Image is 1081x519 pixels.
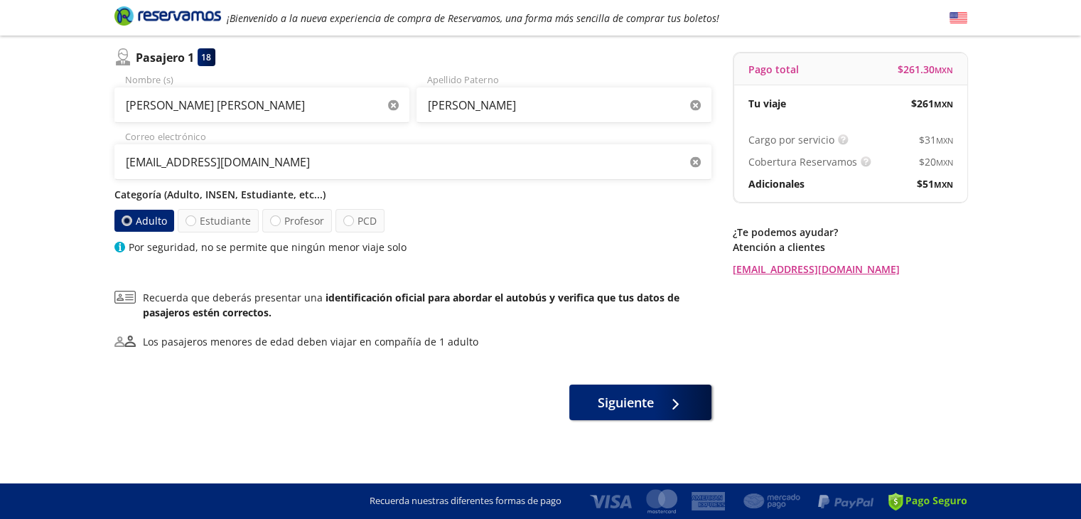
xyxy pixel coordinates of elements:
[911,96,953,111] span: $ 261
[748,132,834,147] p: Cargo por servicio
[178,209,259,232] label: Estudiante
[748,62,799,77] p: Pago total
[198,48,215,66] div: 18
[598,393,654,412] span: Siguiente
[919,132,953,147] span: $ 31
[262,209,332,232] label: Profesor
[733,240,967,255] p: Atención a clientes
[114,187,711,202] p: Categoría (Adulto, INSEN, Estudiante, etc...)
[748,96,786,111] p: Tu viaje
[129,240,407,255] p: Por seguridad, no se permite que ningún menor viaje solo
[136,49,194,66] p: Pasajero 1
[114,210,173,232] label: Adulto
[748,154,857,169] p: Cobertura Reservamos
[416,87,711,123] input: Apellido Paterno
[335,209,384,232] label: PCD
[569,385,711,420] button: Siguiente
[935,65,953,75] small: MXN
[748,176,805,191] p: Adicionales
[227,11,719,25] em: ¡Bienvenido a la nueva experiencia de compra de Reservamos, una forma más sencilla de comprar tus...
[919,154,953,169] span: $ 20
[114,144,711,180] input: Correo electrónico
[917,176,953,191] span: $ 51
[143,334,478,349] div: Los pasajeros menores de edad deben viajar en compañía de 1 adulto
[934,99,953,109] small: MXN
[114,5,221,31] a: Brand Logo
[114,87,409,123] input: Nombre (s)
[950,9,967,27] button: English
[934,179,953,190] small: MXN
[143,291,679,319] b: identificación oficial para abordar el autobús y verifica que tus datos de pasajeros estén correc...
[143,290,711,320] p: Recuerda que deberás presentar una
[114,5,221,26] i: Brand Logo
[898,62,953,77] span: $ 261.30
[733,225,967,240] p: ¿Te podemos ayudar?
[936,157,953,168] small: MXN
[936,135,953,146] small: MXN
[370,494,561,508] p: Recuerda nuestras diferentes formas de pago
[733,262,967,277] a: [EMAIL_ADDRESS][DOMAIN_NAME]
